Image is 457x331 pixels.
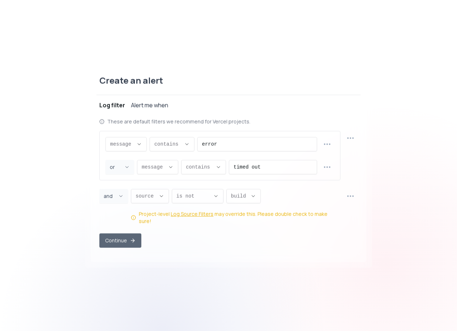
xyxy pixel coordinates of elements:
[226,189,261,203] button: Descriptive Select
[234,160,312,174] input: Enter text value...
[202,138,312,151] input: Enter text value...
[171,211,213,218] a: Log Source Filters
[105,160,134,174] button: Joiner Select
[99,101,125,110] div: Log filter
[142,164,165,171] span: message
[176,193,210,200] span: is not
[105,137,147,152] button: Descriptive Select
[96,75,361,95] div: Create an alert
[99,95,358,115] button: Log filterAlert me when
[154,141,181,148] span: contains
[186,164,213,171] span: contains
[172,189,223,203] button: Descriptive Select
[99,189,128,203] button: Joiner Select
[181,160,226,174] button: Descriptive Select
[231,193,248,200] span: build
[99,118,358,125] div: These are default filters we recommend for Vercel projects.
[131,189,169,203] button: Descriptive Select
[99,234,141,248] button: Continue
[150,137,194,152] button: Descriptive Select
[110,141,133,148] span: message
[99,115,358,256] div: Log filterAlert me when
[137,160,178,174] button: Descriptive Select
[110,164,121,171] span: or
[104,193,115,200] span: and
[131,101,168,110] div: Alert me when
[136,193,156,200] span: source
[139,211,340,225] div: Project-level may override this. Please double check to make sure!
